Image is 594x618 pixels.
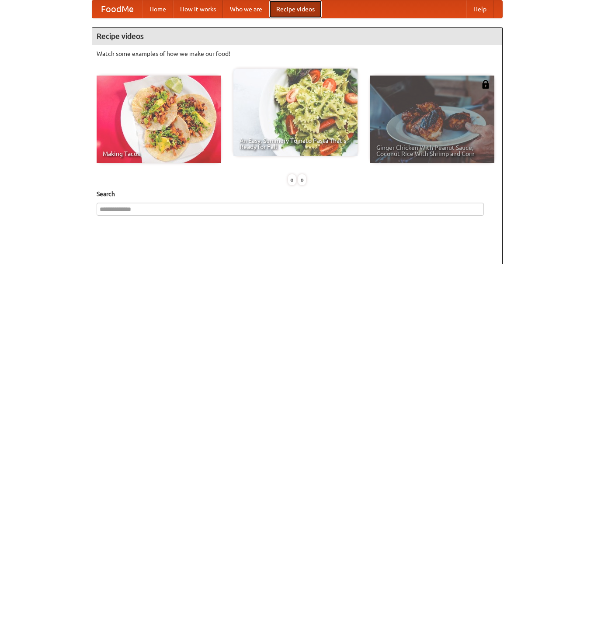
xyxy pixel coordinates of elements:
a: An Easy, Summery Tomato Pasta That's Ready for Fall [233,69,358,156]
a: Recipe videos [269,0,322,18]
h5: Search [97,190,498,198]
span: Making Tacos [103,151,215,157]
a: Help [466,0,493,18]
h4: Recipe videos [92,28,502,45]
img: 483408.png [481,80,490,89]
a: Making Tacos [97,76,221,163]
span: An Easy, Summery Tomato Pasta That's Ready for Fall [240,138,351,150]
div: » [298,174,306,185]
a: How it works [173,0,223,18]
div: « [288,174,296,185]
a: FoodMe [92,0,142,18]
a: Home [142,0,173,18]
a: Who we are [223,0,269,18]
p: Watch some examples of how we make our food! [97,49,498,58]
